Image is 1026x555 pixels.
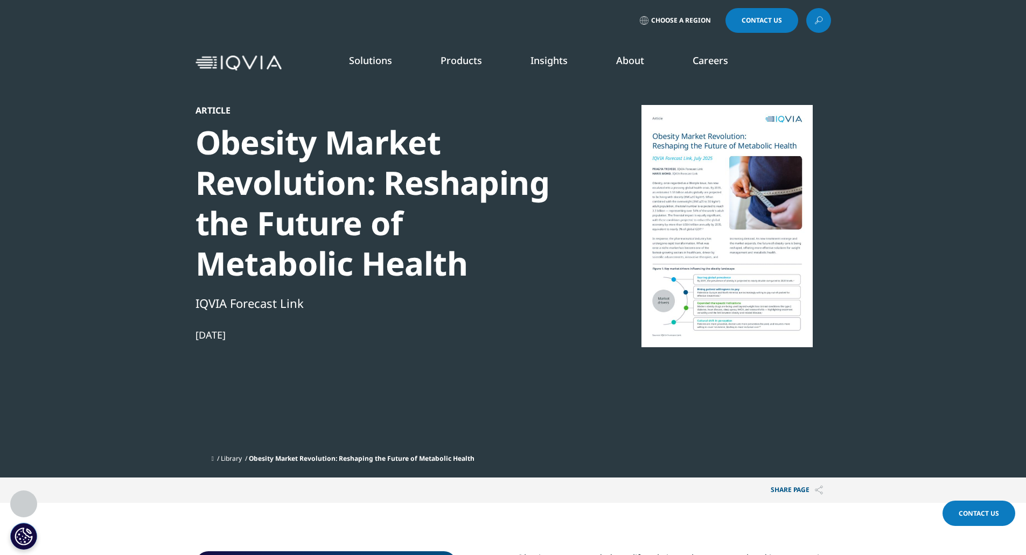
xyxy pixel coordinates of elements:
[196,55,282,71] img: IQVIA Healthcare Information Technology and Pharma Clinical Research Company
[763,477,831,503] p: Share PAGE
[196,122,565,284] div: Obesity Market Revolution: Reshaping the Future of Metabolic Health
[815,486,823,495] img: Share PAGE
[221,454,242,463] a: Library
[693,54,728,67] a: Careers
[725,8,798,33] a: Contact Us
[196,294,565,312] div: IQVIA Forecast Link
[349,54,392,67] a: Solutions
[196,328,565,341] div: [DATE]
[10,523,37,550] button: Cookie Settings
[286,38,831,88] nav: Primary
[651,16,711,25] span: Choose a Region
[763,477,831,503] button: Share PAGEShare PAGE
[959,509,999,518] span: Contact Us
[441,54,482,67] a: Products
[616,54,644,67] a: About
[943,501,1015,526] a: Contact Us
[742,17,782,24] span: Contact Us
[196,105,565,116] div: Article
[531,54,568,67] a: Insights
[249,454,474,463] span: Obesity Market Revolution: Reshaping the Future of Metabolic Health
